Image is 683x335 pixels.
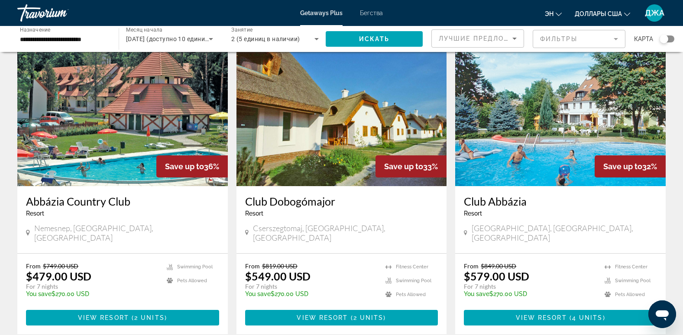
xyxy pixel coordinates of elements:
[545,10,554,17] span: эн
[575,7,630,20] button: Изменить валюту
[481,262,516,270] span: $849.00 USD
[236,48,447,186] img: 4193E01X.jpg
[253,223,438,242] span: Cserszegtomaj, [GEOGRAPHIC_DATA], [GEOGRAPHIC_DATA]
[384,162,423,171] span: Save up to
[245,310,438,325] button: View Resort(2 units)
[262,262,298,270] span: $819.00 USD
[464,310,657,325] button: View Resort(4 units)
[615,278,651,283] span: Swimming Pool
[648,300,676,328] iframe: Кнопка запуска окна обмена сообщениями
[129,314,167,321] span: ( )
[348,314,386,321] span: ( )
[603,162,642,171] span: Save up to
[396,292,426,297] span: Pets Allowed
[575,10,622,17] span: Доллары США
[572,314,603,321] span: 4 units
[439,33,517,44] mat-select: Сортировать по
[533,29,625,48] button: Фильтр
[165,162,204,171] span: Save up to
[245,270,311,283] font: $549.00 USD
[464,290,489,297] span: You save
[43,262,78,270] span: $749.00 USD
[26,310,219,325] button: View Resort(2 units)
[545,7,562,20] button: Изменение языка
[464,195,657,208] a: Club Abbázia
[245,195,438,208] a: Club Dobogómajor
[78,314,129,321] span: View Resort
[26,270,91,283] font: $479.00 USD
[134,314,165,321] span: 2 units
[595,155,666,177] div: 32%
[464,283,596,290] p: For 7 nights
[634,33,653,45] span: Карта
[297,314,348,321] span: View Resort
[472,223,657,242] span: [GEOGRAPHIC_DATA], [GEOGRAPHIC_DATA], [GEOGRAPHIC_DATA]
[455,48,666,186] img: 2833E01X.jpg
[245,283,377,290] p: For 7 nights
[439,35,531,42] span: Лучшие предложения
[464,270,529,283] font: $579.00 USD
[26,210,44,217] span: Resort
[245,262,260,270] span: From
[26,290,52,297] span: You save
[126,35,211,42] span: [DATE] (доступно 10 единиц)
[516,314,567,321] span: View Resort
[464,290,527,297] font: $270.00 USD
[26,290,89,297] font: $270.00 USD
[245,210,263,217] span: Resort
[326,31,423,47] button: Искать
[126,27,162,33] span: Месяц начала
[375,155,447,177] div: 33%
[615,292,645,297] span: Pets Allowed
[396,264,428,270] span: Fitness Center
[567,314,605,321] span: ( )
[26,283,158,290] p: For 7 nights
[360,10,383,16] a: Бегства
[359,35,389,42] span: Искать
[34,223,219,242] span: Nemesnep, [GEOGRAPHIC_DATA], [GEOGRAPHIC_DATA]
[26,195,219,208] a: Abbázia Country Club
[615,264,647,270] span: Fitness Center
[26,262,41,270] span: From
[645,9,664,17] span: ДЖА
[177,264,213,270] span: Swimming Pool
[464,210,482,217] span: Resort
[17,48,228,186] img: 5328E01X.jpg
[464,262,479,270] span: From
[156,155,228,177] div: 36%
[353,314,384,321] span: 2 units
[300,10,343,16] a: Getaways Plus
[177,278,207,283] span: Pets Allowed
[231,35,300,42] span: 2 (5 единиц в наличии)
[245,290,308,297] font: $270.00 USD
[396,278,431,283] span: Swimming Pool
[643,4,666,22] button: Пользовательское меню
[20,26,51,32] span: Назначение
[245,290,271,297] span: You save
[17,2,104,24] a: Травориум
[231,27,252,33] span: Занятие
